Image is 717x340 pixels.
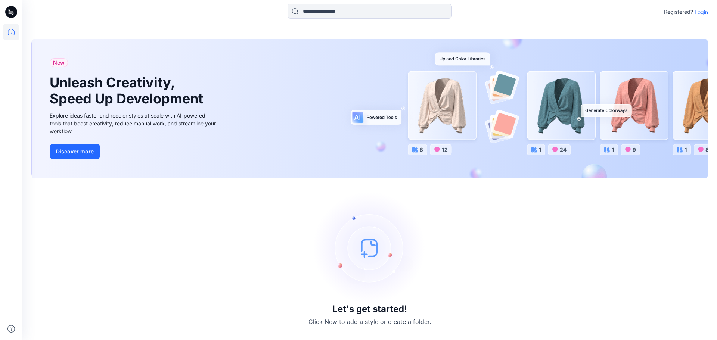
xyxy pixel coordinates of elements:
[308,317,431,326] p: Click New to add a style or create a folder.
[664,7,693,16] p: Registered?
[50,75,207,107] h1: Unleash Creativity, Speed Up Development
[314,192,426,304] img: empty-state-image.svg
[50,112,218,135] div: Explore ideas faster and recolor styles at scale with AI-powered tools that boost creativity, red...
[695,8,708,16] p: Login
[50,144,100,159] button: Discover more
[50,144,218,159] a: Discover more
[332,304,407,314] h3: Let's get started!
[53,58,65,67] span: New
